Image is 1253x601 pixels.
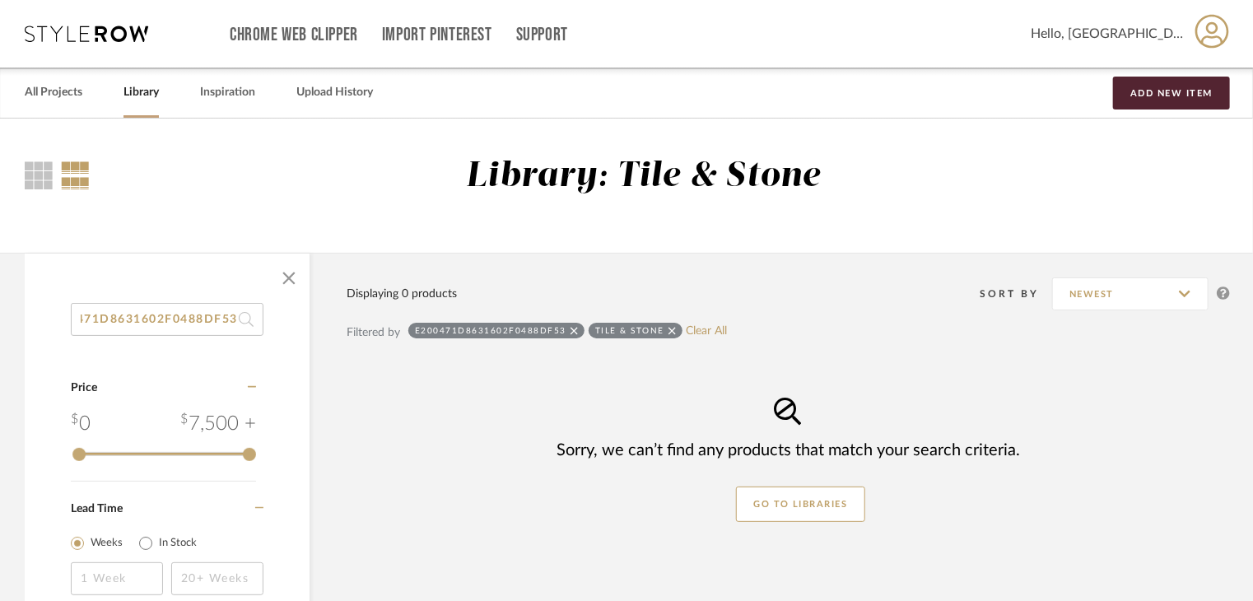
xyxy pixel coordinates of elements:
[516,28,568,42] a: Support
[382,28,492,42] a: Import Pinterest
[980,286,1052,302] div: Sort By
[159,535,197,552] label: In Stock
[557,439,1020,462] div: Sorry, we can’t find any products that match your search criteria.
[687,324,728,338] a: Clear All
[230,28,358,42] a: Chrome Web Clipper
[595,325,664,336] div: Tile & Stone
[123,82,159,104] a: Library
[71,382,97,394] span: Price
[71,303,263,336] input: Search within 0 results
[180,409,256,439] div: 7,500 +
[200,82,255,104] a: Inspiration
[272,262,305,295] button: Close
[736,487,865,522] button: GO TO LIBRARIES
[296,82,373,104] a: Upload History
[71,562,163,595] input: 1 Week
[1031,24,1183,44] span: Hello, [GEOGRAPHIC_DATA]
[347,285,457,303] div: Displaying 0 products
[466,156,820,198] div: Library: Tile & Stone
[347,324,400,342] div: Filtered by
[25,82,82,104] a: All Projects
[1113,77,1230,109] button: Add New Item
[171,562,263,595] input: 20+ Weeks
[91,535,123,552] label: Weeks
[71,409,91,439] div: 0
[415,325,566,336] div: E200471D8631602F0488DF53
[71,503,123,515] span: Lead Time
